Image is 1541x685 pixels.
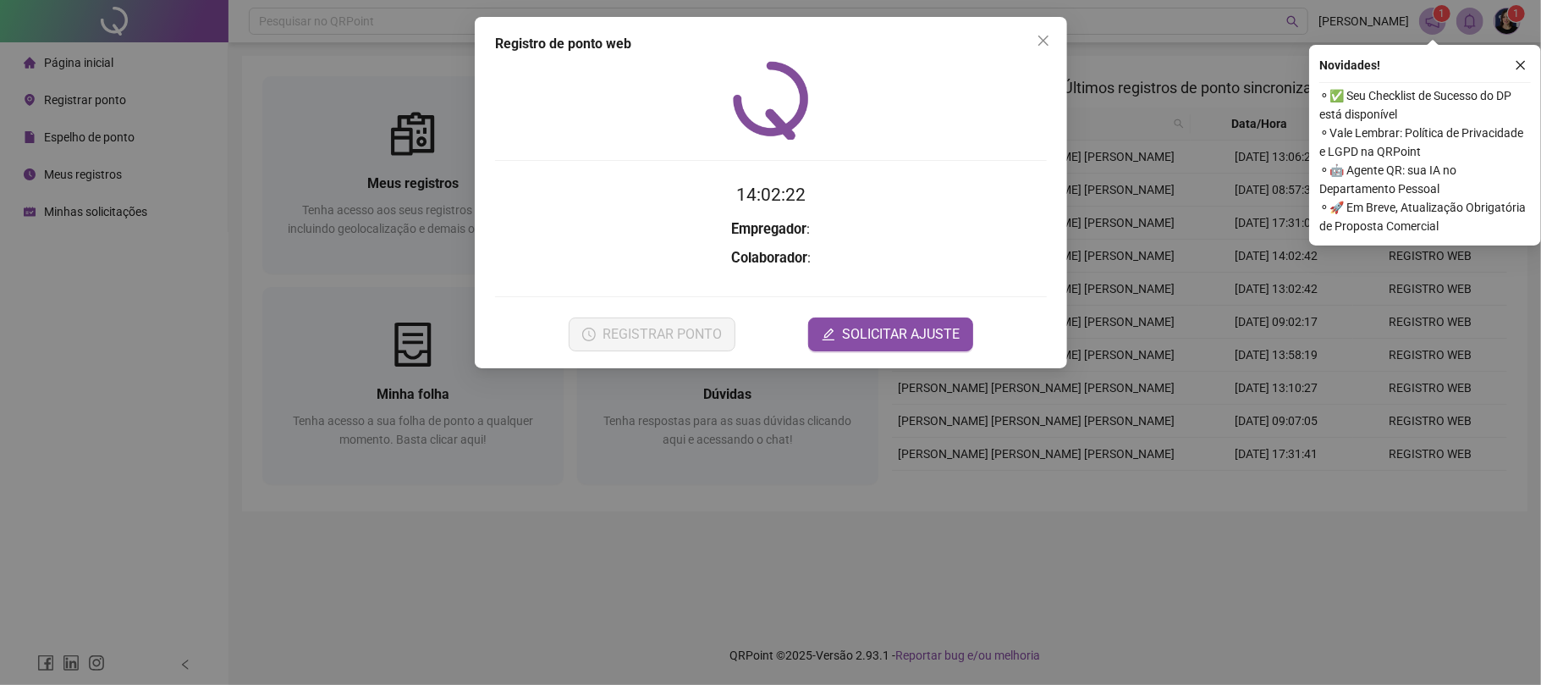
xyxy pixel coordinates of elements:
[822,328,835,341] span: edit
[1037,34,1050,47] span: close
[1319,161,1531,198] span: ⚬ 🤖 Agente QR: sua IA no Departamento Pessoal
[733,61,809,140] img: QRPoint
[731,250,807,266] strong: Colaborador
[1319,198,1531,235] span: ⚬ 🚀 Em Breve, Atualização Obrigatória de Proposta Comercial
[1319,56,1380,75] span: Novidades !
[495,218,1047,240] h3: :
[1319,86,1531,124] span: ⚬ ✅ Seu Checklist de Sucesso do DP está disponível
[808,318,973,351] button: editSOLICITAR AJUSTE
[1030,27,1057,54] button: Close
[1319,124,1531,161] span: ⚬ Vale Lembrar: Política de Privacidade e LGPD na QRPoint
[736,185,806,205] time: 14:02:22
[842,324,960,345] span: SOLICITAR AJUSTE
[731,221,806,237] strong: Empregador
[495,34,1047,54] div: Registro de ponto web
[495,247,1047,269] h3: :
[568,318,735,351] button: REGISTRAR PONTO
[1515,59,1527,71] span: close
